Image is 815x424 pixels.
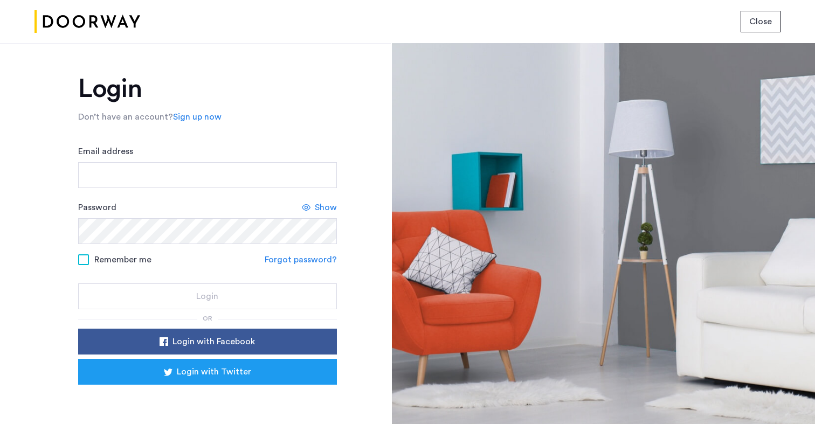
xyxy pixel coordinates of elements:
[78,76,337,102] h1: Login
[172,335,255,348] span: Login with Facebook
[173,110,222,123] a: Sign up now
[177,365,251,378] span: Login with Twitter
[94,253,151,266] span: Remember me
[265,253,337,266] a: Forgot password?
[78,201,116,214] label: Password
[196,290,218,303] span: Login
[34,2,140,42] img: logo
[741,11,781,32] button: button
[78,113,173,121] span: Don’t have an account?
[78,359,337,385] button: button
[749,15,772,28] span: Close
[100,388,315,412] div: Sign in with Google. Opens in new tab
[203,315,212,322] span: or
[78,145,133,158] label: Email address
[78,329,337,355] button: button
[315,201,337,214] span: Show
[78,283,337,309] button: button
